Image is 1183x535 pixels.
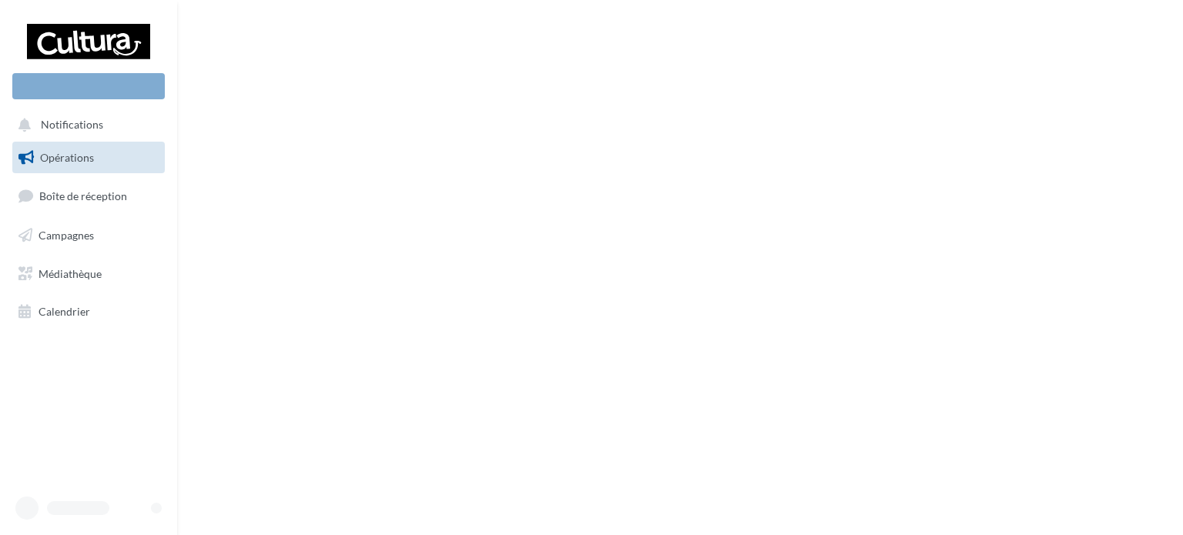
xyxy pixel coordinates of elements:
span: Médiathèque [39,266,102,279]
span: Calendrier [39,305,90,318]
span: Boîte de réception [39,189,127,202]
a: Calendrier [9,296,168,328]
span: Opérations [40,151,94,164]
a: Campagnes [9,219,168,252]
a: Opérations [9,142,168,174]
div: Nouvelle campagne [12,73,165,99]
span: Notifications [41,119,103,132]
a: Boîte de réception [9,179,168,212]
a: Médiathèque [9,258,168,290]
span: Campagnes [39,229,94,242]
